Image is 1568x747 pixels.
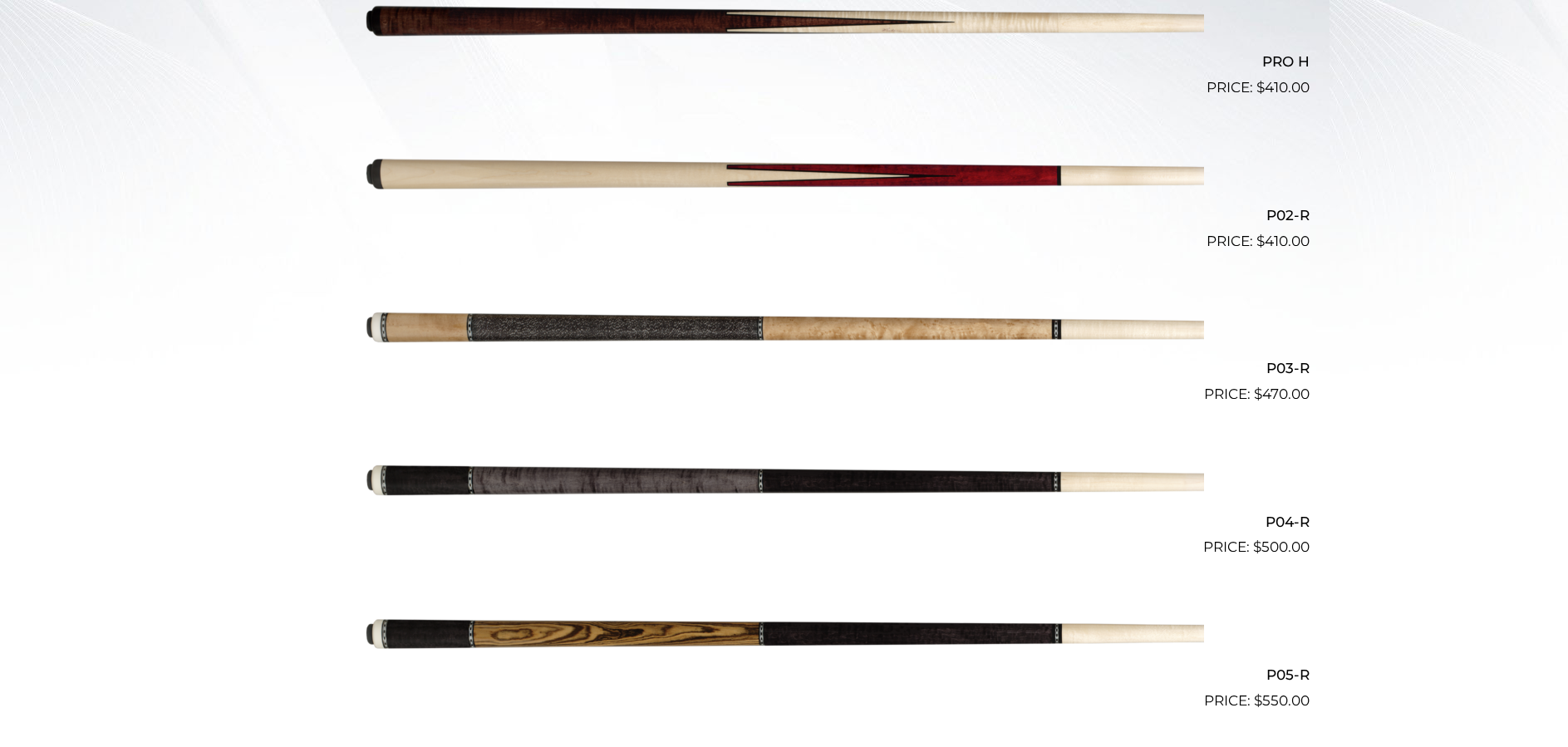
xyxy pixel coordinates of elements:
h2: P05-R [259,659,1310,690]
span: $ [1254,386,1262,402]
img: P04-R [365,412,1204,552]
img: P02-R [365,106,1204,245]
a: P03-R $470.00 [259,259,1310,405]
bdi: 470.00 [1254,386,1310,402]
h2: P03-R [259,353,1310,384]
bdi: 410.00 [1256,79,1310,96]
h2: P02-R [259,199,1310,230]
span: $ [1254,692,1262,709]
a: P05-R $550.00 [259,565,1310,711]
span: $ [1256,79,1265,96]
img: P03-R [365,259,1204,399]
bdi: 550.00 [1254,692,1310,709]
bdi: 410.00 [1256,233,1310,249]
bdi: 500.00 [1253,538,1310,555]
a: P04-R $500.00 [259,412,1310,558]
a: P02-R $410.00 [259,106,1310,252]
img: P05-R [365,565,1204,705]
span: $ [1253,538,1261,555]
span: $ [1256,233,1265,249]
h2: P04-R [259,506,1310,537]
h2: PRO H [259,47,1310,77]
